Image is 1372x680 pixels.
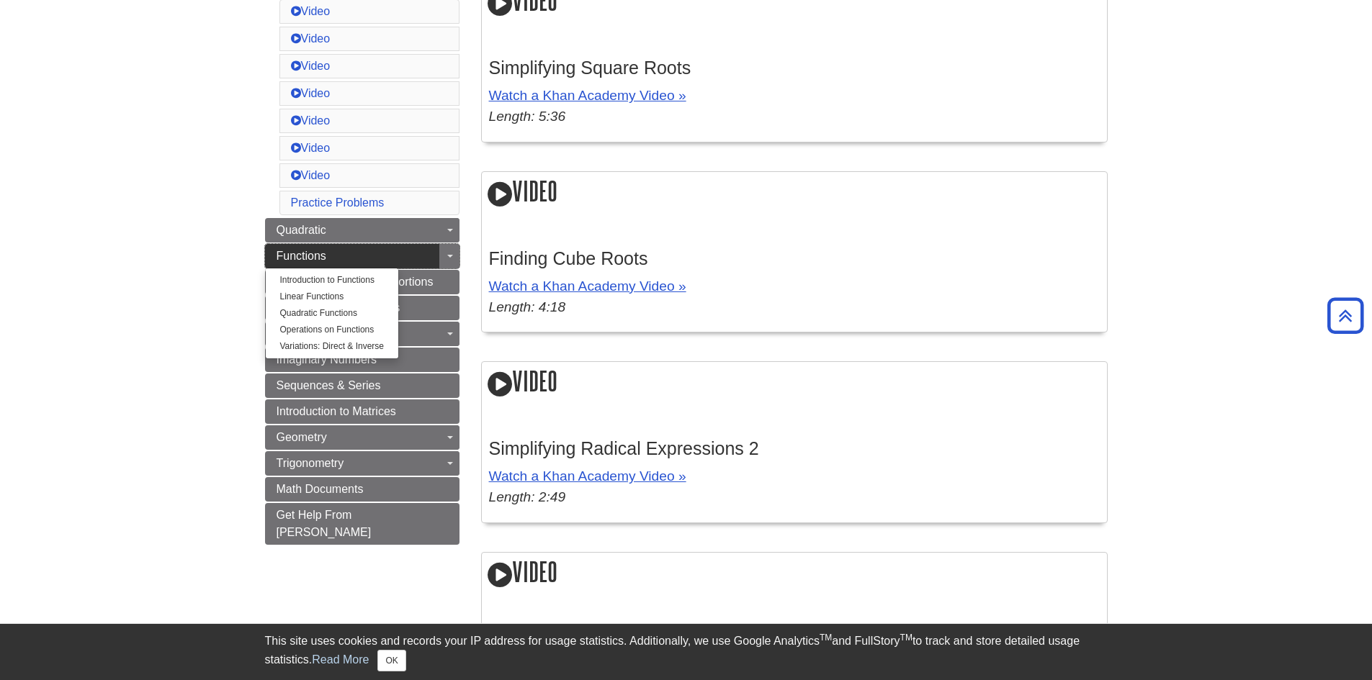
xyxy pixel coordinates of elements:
[266,272,399,289] a: Introduction to Functions
[1322,306,1368,325] a: Back to Top
[266,305,399,322] a: Quadratic Functions
[277,457,344,469] span: Trigonometry
[265,503,459,545] a: Get Help From [PERSON_NAME]
[277,379,381,391] span: Sequences & Series
[489,468,686,484] a: Watch a Khan Academy Video »
[265,477,459,502] a: Math Documents
[265,244,459,268] a: Functions
[489,299,566,314] em: Length: 4:18
[291,87,331,99] a: Video
[265,373,459,398] a: Sequences & Series
[265,633,1108,671] div: This site uses cookies and records your IP address for usage statistics. Additionally, we use Goo...
[377,650,405,671] button: Close
[820,633,832,643] sup: TM
[266,289,399,305] a: Linear Functions
[291,196,385,209] a: Practice Problems
[277,405,396,417] span: Introduction to Matrices
[291,32,331,45] a: Video
[266,338,399,355] a: Variations: Direct & Inverse
[489,109,566,124] em: Length: 5:36
[489,248,1100,269] h3: Finding Cube Roots
[277,431,327,443] span: Geometry
[291,114,331,127] a: Video
[291,60,331,72] a: Video
[291,5,331,17] a: Video
[291,169,331,181] a: Video
[265,451,459,476] a: Trigonometry
[265,218,459,242] a: Quadratic
[900,633,913,643] sup: TM
[265,399,459,424] a: Introduction to Matrices
[277,353,377,366] span: Imaginary Numbers
[277,509,372,538] span: Get Help From [PERSON_NAME]
[489,489,566,504] em: Length: 2:49
[277,483,364,495] span: Math Documents
[489,438,1100,459] h3: Simplifying Radical Expressions 2
[482,553,1107,594] h2: Video
[266,322,399,338] a: Operations on Functions
[265,348,459,372] a: Imaginary Numbers
[489,278,686,294] a: Watch a Khan Academy Video »
[482,172,1107,213] h2: Video
[489,88,686,103] a: Watch a Khan Academy Video »
[291,142,331,154] a: Video
[482,362,1107,403] h2: Video
[489,58,1100,78] h3: Simplifying Square Roots
[265,425,459,450] a: Geometry
[277,224,326,236] span: Quadratic
[277,250,326,262] span: Functions
[312,653,369,666] a: Read More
